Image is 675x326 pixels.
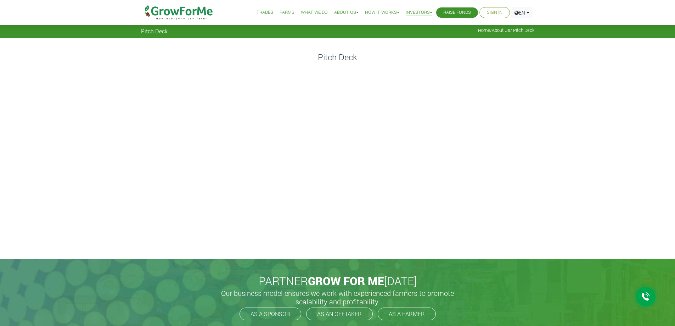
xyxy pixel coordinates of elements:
[280,9,294,16] a: Farms
[492,27,510,33] a: About Us
[141,28,168,34] span: Pitch Deck
[214,289,462,306] h5: Our business model ensures we work with experienced farmers to promote scalability and profitabil...
[511,7,533,18] a: EN
[240,308,301,320] a: AS A SPONSOR
[144,274,531,288] h2: PARTNER [DATE]
[478,28,534,33] span: / / Pitch Deck
[308,273,384,288] span: GROW FOR ME
[306,308,373,320] a: AS AN OFFTAKER
[487,9,502,16] a: Sign In
[334,9,359,16] a: About Us
[443,9,471,16] a: Raise Funds
[257,9,273,16] a: Trades
[478,27,490,33] a: Home
[378,308,436,320] a: AS A FARMER
[301,9,328,16] a: What We Do
[406,9,432,16] a: Investors
[365,9,399,16] a: How it Works
[141,52,534,62] h4: Pitch Deck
